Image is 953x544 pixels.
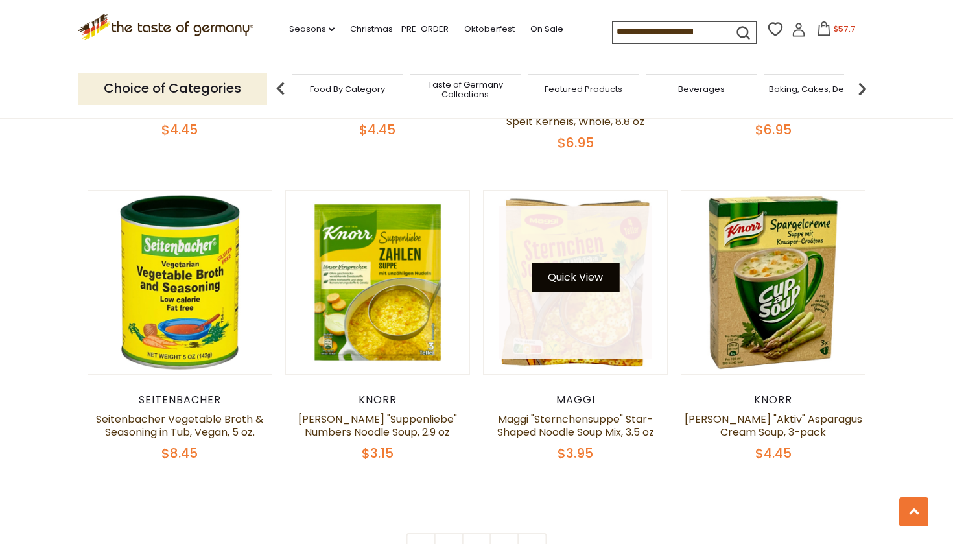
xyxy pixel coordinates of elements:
span: $3.95 [558,444,593,462]
button: $57.7 [808,21,864,41]
a: Taste of Germany Collections [414,80,517,99]
a: Seasons [289,22,335,36]
span: $6.95 [755,121,792,139]
span: $57.7 [834,23,856,34]
a: Baking, Cakes, Desserts [769,84,869,94]
a: [PERSON_NAME] "Suppenliebe" Numbers Noodle Soup, 2.9 oz [298,412,457,440]
div: Knorr [285,394,470,407]
a: Featured Products [545,84,622,94]
img: Knorr "Suppenliebe" Numbers Noodle Soup, 2.9 oz [286,191,469,374]
img: Knorr "Aktiv" Asparagus Cream Soup, 3-pack [681,191,865,374]
span: $3.15 [362,444,394,462]
span: $8.45 [161,444,198,462]
a: Beverages [678,84,725,94]
span: $4.45 [161,121,198,139]
button: Quick View [532,263,619,292]
div: Seitenbacher [88,394,272,407]
a: Maggi "Sternchensuppe" Star-Shaped Noodle Soup Mix, 3.5 oz [497,412,654,440]
div: Maggi [483,394,668,407]
p: Choice of Categories [78,73,267,104]
img: Maggi "Sternchensuppe" Star-Shaped Noodle Soup Mix, 3.5 oz [484,191,667,374]
img: previous arrow [268,76,294,102]
span: $6.95 [558,134,594,152]
a: Oktoberfest [464,22,515,36]
span: $4.45 [359,121,395,139]
div: Knorr [681,394,865,407]
a: [PERSON_NAME] "Aktiv" Asparagus Cream Soup, 3-pack [685,412,862,440]
img: next arrow [849,76,875,102]
img: Seitenbacher Vegetable Broth & Seasoning in Tub, Vegan, 5 oz. [88,191,272,374]
a: On Sale [530,22,563,36]
span: $4.45 [755,444,792,462]
a: Christmas - PRE-ORDER [350,22,449,36]
a: Seitenbacher Vegetable Broth & Seasoning in Tub, Vegan, 5 oz. [96,412,263,440]
a: Food By Category [310,84,385,94]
